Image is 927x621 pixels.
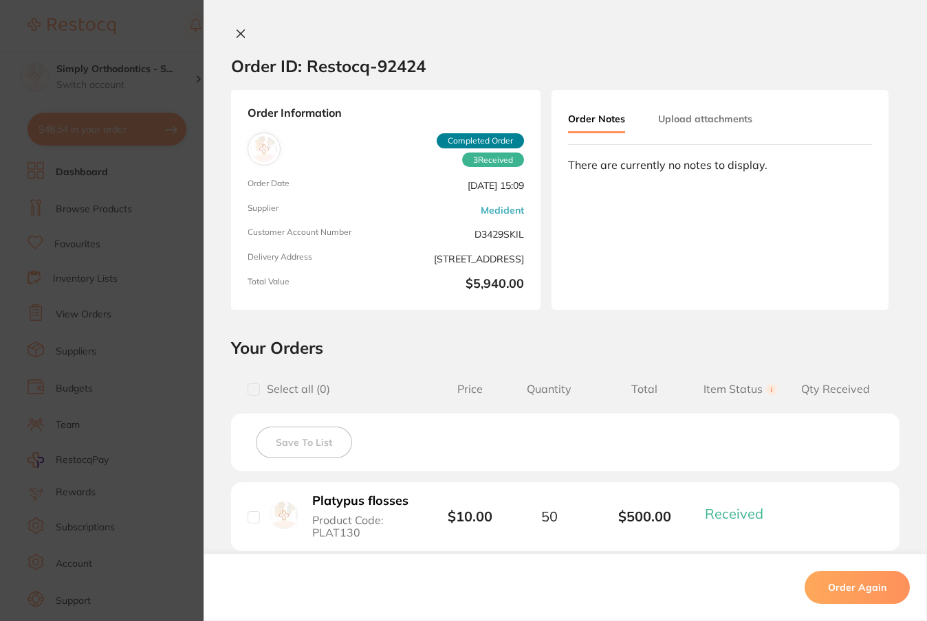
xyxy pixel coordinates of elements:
b: Platypus flosses [312,494,408,508]
span: Customer Account Number [248,227,380,241]
span: [STREET_ADDRESS] [391,252,524,266]
span: Price [438,383,501,396]
span: Received [705,505,763,522]
span: Completed Order [437,133,524,148]
b: $500.00 [597,508,692,524]
span: Supplier [248,203,380,217]
b: $10.00 [448,508,492,525]
button: Order Again [805,571,910,604]
span: 50 [541,508,558,524]
span: Qty Received [787,383,883,396]
span: Select all ( 0 ) [260,383,330,396]
div: There are currently no notes to display. [568,159,872,171]
span: Product Code: PLAT130 [312,514,413,539]
span: Item Status [692,383,788,396]
span: Delivery Address [248,252,380,266]
span: Received [462,153,524,168]
span: Total [597,383,692,396]
img: Platypus flosses [270,501,298,529]
img: Medident [251,136,277,162]
span: Quantity [502,383,598,396]
b: $5,940.00 [391,277,524,293]
a: Medident [481,205,524,216]
span: D3429SKIL [391,227,524,241]
strong: Order Information [248,106,524,122]
span: Order Date [248,179,380,192]
span: Total Value [248,277,380,293]
button: Received [701,505,780,522]
h2: Your Orders [231,337,899,358]
button: Order Notes [568,106,625,133]
button: Save To List [256,427,352,458]
button: Platypus flosses Product Code: PLAT130 [308,493,417,539]
h2: Order ID: Restocq- 92424 [231,56,426,76]
span: [DATE] 15:09 [391,179,524,192]
button: Upload attachments [658,106,752,131]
